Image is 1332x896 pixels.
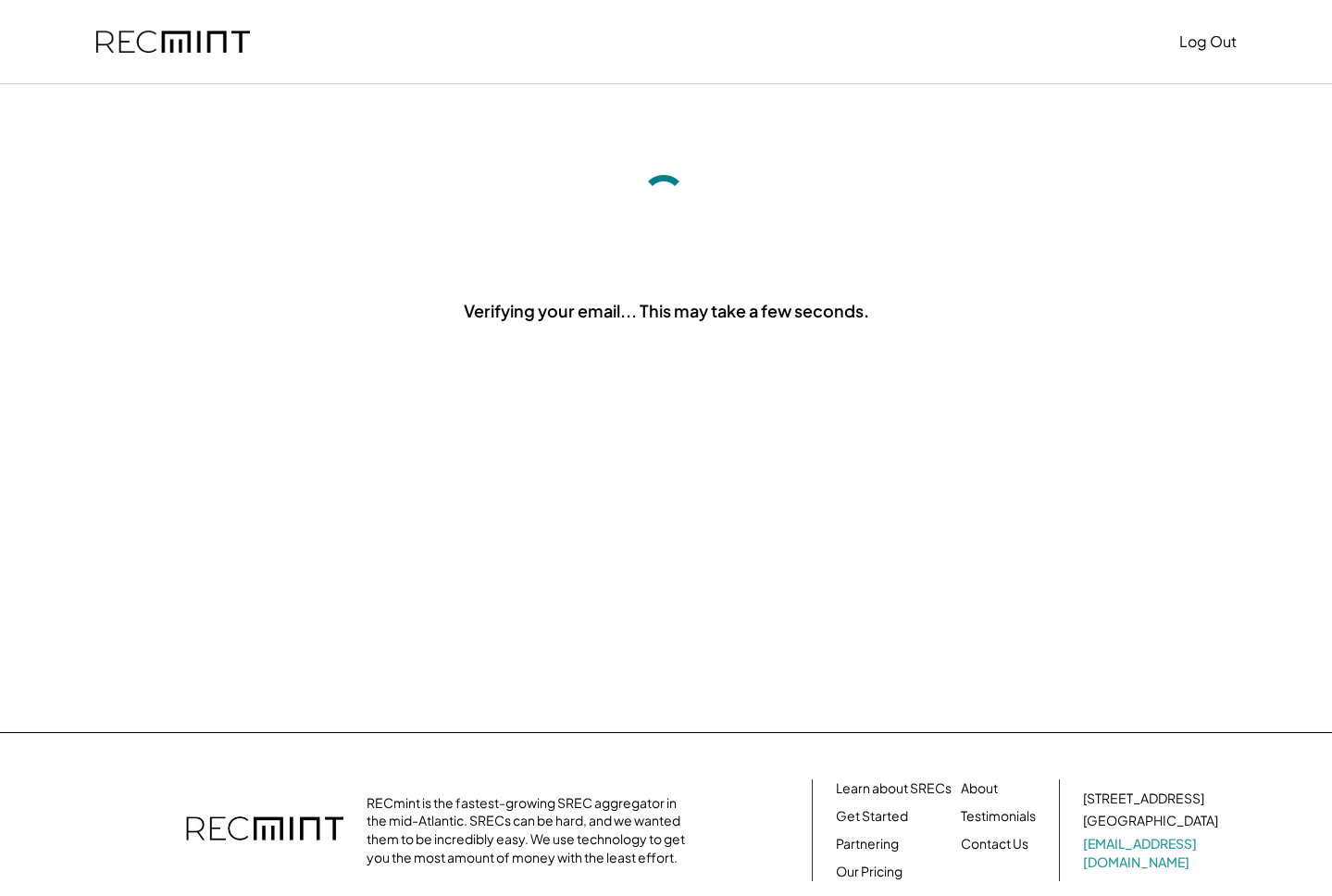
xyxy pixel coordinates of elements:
img: recmint-logotype%403x.png [96,31,250,54]
div: RECmint is the fastest-growing SREC aggregator in the mid-Atlantic. SRECs can be hard, and we wan... [367,794,695,866]
a: [EMAIL_ADDRESS][DOMAIN_NAME] [1083,835,1222,871]
div: Verifying your email... This may take a few seconds. [464,299,869,322]
div: [STREET_ADDRESS] [1083,790,1204,808]
div: [GEOGRAPHIC_DATA] [1083,812,1218,830]
img: recmint-logotype%403x.png [186,798,343,863]
a: Our Pricing [836,863,903,881]
a: Partnering [836,835,899,853]
button: Log Out [1179,23,1237,60]
a: Contact Us [961,835,1028,853]
a: About [961,779,998,798]
a: Testimonials [961,807,1036,826]
a: Learn about SRECs [836,779,952,798]
a: Get Started [836,807,908,826]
